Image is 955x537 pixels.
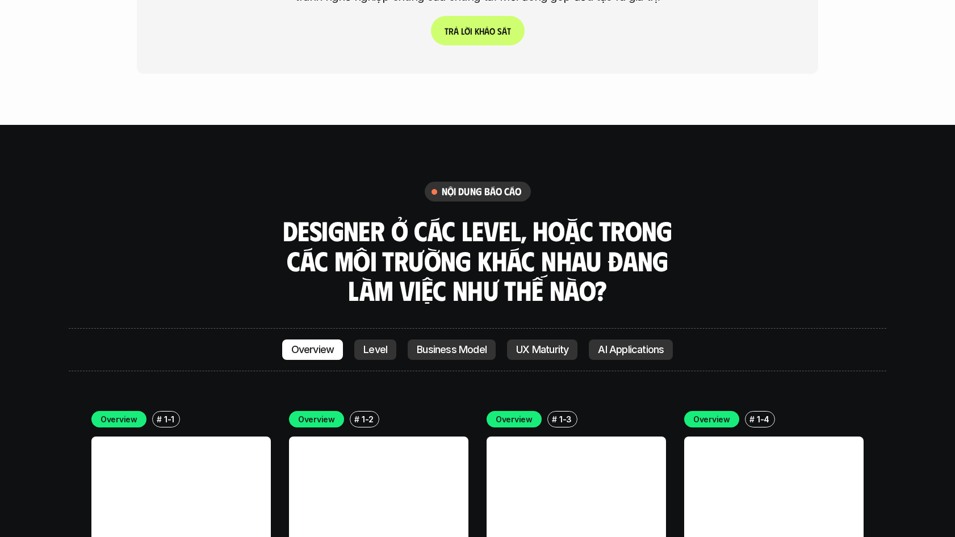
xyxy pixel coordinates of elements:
[598,344,664,355] p: AI Applications
[449,26,454,36] span: r
[489,26,495,36] span: o
[464,26,470,36] span: ờ
[157,415,162,423] h6: #
[363,344,387,355] p: Level
[516,344,568,355] p: UX Maturity
[417,344,487,355] p: Business Model
[470,26,472,36] span: i
[757,413,769,425] p: 1-4
[552,415,557,423] h6: #
[589,339,673,360] a: AI Applications
[484,26,489,36] span: ả
[559,413,572,425] p: 1-3
[496,413,533,425] p: Overview
[502,26,507,36] span: á
[475,26,479,36] span: k
[497,26,502,36] span: s
[442,185,522,198] h6: nội dung báo cáo
[362,413,374,425] p: 1-2
[282,339,344,360] a: Overview
[164,413,174,425] p: 1-1
[354,415,359,423] h6: #
[408,339,496,360] a: Business Model
[507,339,577,360] a: UX Maturity
[454,26,459,36] span: ả
[291,344,334,355] p: Overview
[507,26,511,36] span: t
[479,26,484,36] span: h
[354,339,396,360] a: Level
[445,26,449,36] span: T
[100,413,137,425] p: Overview
[749,415,755,423] h6: #
[693,413,730,425] p: Overview
[279,216,676,305] h3: Designer ở các level, hoặc trong các môi trường khác nhau đang làm việc như thế nào?
[298,413,335,425] p: Overview
[461,26,464,36] span: l
[431,16,525,45] a: Trảlờikhảosát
